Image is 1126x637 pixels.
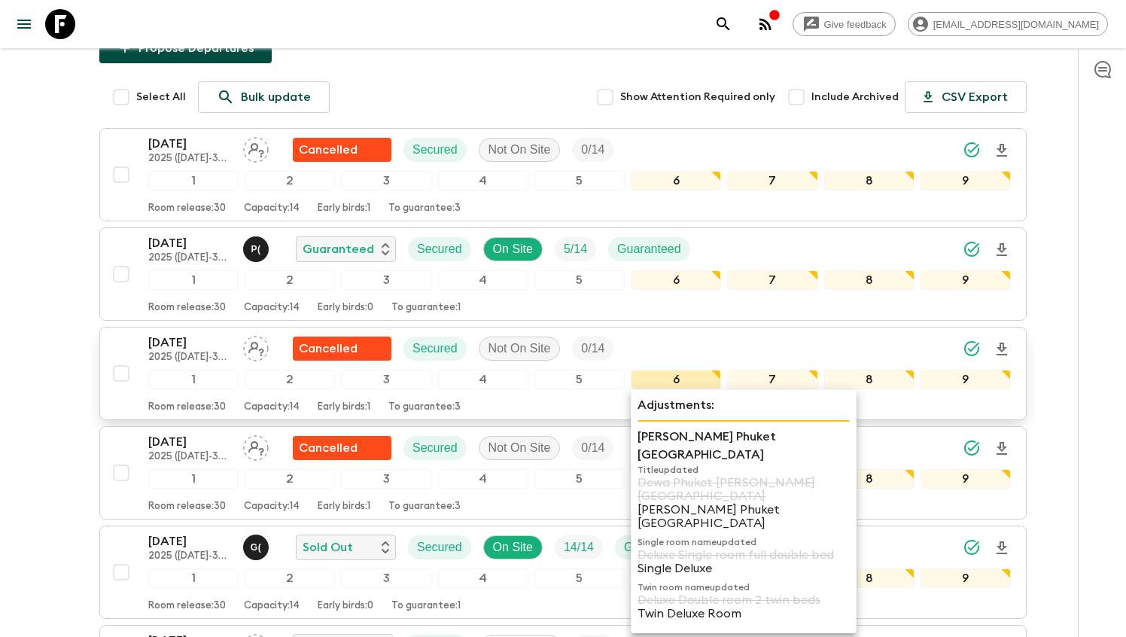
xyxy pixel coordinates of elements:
div: 7 [727,171,817,190]
svg: Synced Successfully [963,439,981,457]
p: To guarantee: 1 [391,302,461,314]
p: Secured [412,439,458,457]
p: Capacity: 14 [244,302,300,314]
svg: Download Onboarding [993,440,1011,458]
span: [EMAIL_ADDRESS][DOMAIN_NAME] [925,19,1107,30]
p: Single room name updated [638,536,850,548]
button: search adventures [708,9,738,39]
div: 4 [438,568,528,588]
p: Title updated [638,464,850,476]
span: Include Archived [811,90,899,105]
div: 8 [824,370,914,389]
p: Not On Site [488,141,551,159]
div: 9 [921,270,1011,290]
p: Guaranteed [303,240,374,258]
div: 3 [341,171,431,190]
svg: Synced Successfully [963,141,981,159]
p: Single Deluxe [638,562,850,575]
p: Secured [412,340,458,358]
p: Room release: 30 [148,302,226,314]
p: 0 / 14 [581,340,604,358]
div: 4 [438,171,528,190]
div: 6 [631,270,721,290]
p: To guarantee: 3 [388,501,461,513]
span: Show Attention Required only [620,90,775,105]
p: [DATE] [148,234,231,252]
p: Guaranteed [624,538,688,556]
div: 3 [341,469,431,489]
p: Capacity: 14 [244,600,300,612]
p: Room release: 30 [148,401,226,413]
p: Room release: 30 [148,203,226,215]
p: Capacity: 14 [244,501,300,513]
div: 8 [824,171,914,190]
div: Flash Pack cancellation [293,337,391,361]
p: Secured [417,538,462,556]
div: Trip Fill [572,337,613,361]
button: CSV Export [905,81,1027,113]
div: Trip Fill [555,535,603,559]
p: Twin Deluxe Room [638,607,850,620]
p: Early birds: 1 [318,501,370,513]
p: Cancelled [299,340,358,358]
svg: Download Onboarding [993,241,1011,259]
div: 2 [245,370,335,389]
div: 7 [727,370,817,389]
p: 5 / 14 [564,240,587,258]
button: menu [9,9,39,39]
div: 4 [438,270,528,290]
div: 9 [921,370,1011,389]
p: 2025 ([DATE]-30 April with Phuket) [148,451,231,463]
div: Flash Pack cancellation [293,138,391,162]
span: Select All [136,90,186,105]
p: To guarantee: 1 [391,600,461,612]
svg: Synced Successfully [963,538,981,556]
div: 9 [921,469,1011,489]
p: Capacity: 14 [244,203,300,215]
div: Trip Fill [572,436,613,460]
p: On Site [493,240,533,258]
p: [PERSON_NAME] Phuket [GEOGRAPHIC_DATA] [638,428,850,464]
div: 1 [148,568,239,588]
div: 6 [631,370,721,389]
p: G ( [251,541,262,553]
p: Not On Site [488,439,551,457]
div: 8 [824,568,914,588]
p: Not On Site [488,340,551,358]
div: 3 [341,370,431,389]
div: 8 [824,270,914,290]
span: Assign pack leader [243,440,269,452]
span: Assign pack leader [243,142,269,154]
p: Early birds: 0 [318,302,373,314]
p: Sold Out [303,538,353,556]
p: Guaranteed [617,240,681,258]
p: Twin room name updated [638,581,850,593]
p: Room release: 30 [148,501,226,513]
p: Room release: 30 [148,600,226,612]
p: Capacity: 14 [244,401,300,413]
div: 5 [534,568,625,588]
svg: Download Onboarding [993,340,1011,358]
div: 3 [341,270,431,290]
p: 0 / 14 [581,141,604,159]
div: 4 [438,469,528,489]
p: 2025 ([DATE]-30 April with Phuket) [148,352,231,364]
p: To guarantee: 3 [388,203,461,215]
div: 1 [148,370,239,389]
div: 2 [245,171,335,190]
p: To guarantee: 3 [388,401,461,413]
div: Trip Fill [572,138,613,162]
span: Give feedback [816,19,895,30]
div: 9 [921,568,1011,588]
p: Cancelled [299,141,358,159]
p: [PERSON_NAME] Phuket [GEOGRAPHIC_DATA] [638,503,850,530]
div: 1 [148,270,239,290]
div: 9 [921,171,1011,190]
svg: Synced Successfully [963,240,981,258]
p: P ( [251,243,260,255]
span: Assign pack leader [243,340,269,352]
div: 6 [631,171,721,190]
div: 5 [534,171,625,190]
p: Early birds: 1 [318,203,370,215]
p: 2025 ([DATE]-30 April with Phuket) [148,153,231,165]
